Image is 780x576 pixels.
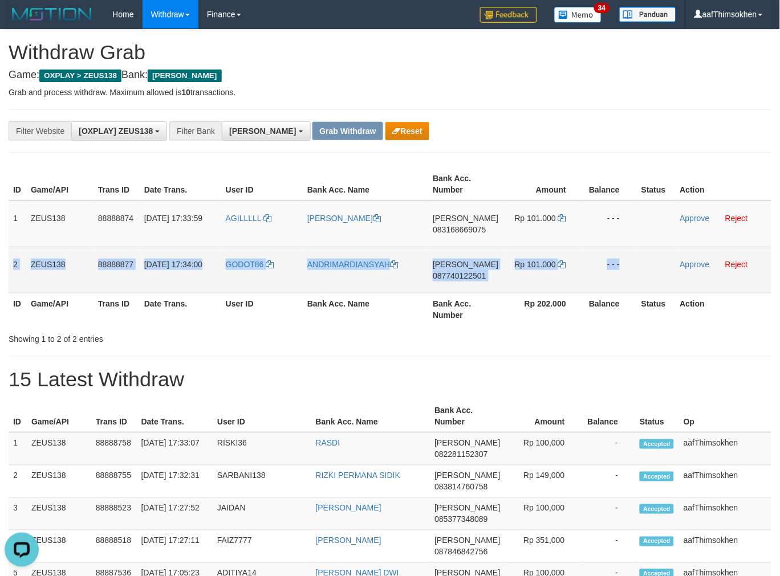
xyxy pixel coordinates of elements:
[26,293,94,325] th: Game/API
[582,432,636,465] td: -
[433,260,498,269] span: [PERSON_NAME]
[582,465,636,498] td: -
[9,247,26,293] td: 2
[582,498,636,530] td: -
[505,530,582,563] td: Rp 351,000
[9,6,95,23] img: MOTION_logo.png
[169,121,222,141] div: Filter Bank
[229,126,296,136] span: [PERSON_NAME]
[679,400,771,432] th: Op
[594,3,610,13] span: 34
[9,498,27,530] td: 3
[505,498,582,530] td: Rp 100,000
[9,87,771,98] p: Grab and process withdraw. Maximum allowed is transactions.
[428,168,503,201] th: Bank Acc. Number
[640,472,674,481] span: Accepted
[434,471,500,480] span: [PERSON_NAME]
[98,214,133,223] span: 88888874
[307,214,381,223] a: [PERSON_NAME]
[433,214,498,223] span: [PERSON_NAME]
[140,293,221,325] th: Date Trans.
[554,7,602,23] img: Button%20Memo.svg
[515,214,556,223] span: Rp 101.000
[680,260,710,269] a: Approve
[640,439,674,449] span: Accepted
[515,260,556,269] span: Rp 101.000
[26,247,94,293] td: ZEUS138
[9,168,26,201] th: ID
[9,329,316,345] div: Showing 1 to 2 of 2 entries
[303,293,428,325] th: Bank Acc. Name
[434,450,487,459] span: Copy 082281152307 to clipboard
[316,504,381,513] a: [PERSON_NAME]
[311,400,430,432] th: Bank Acc. Name
[27,498,91,530] td: ZEUS138
[213,432,311,465] td: RISKI36
[433,271,486,280] span: Copy 087740122501 to clipboard
[27,400,91,432] th: Game/API
[144,214,202,223] span: [DATE] 17:33:59
[725,214,748,223] a: Reject
[619,7,676,22] img: panduan.png
[94,168,140,201] th: Trans ID
[222,121,310,141] button: [PERSON_NAME]
[9,465,27,498] td: 2
[226,260,264,269] span: GODOT86
[148,70,221,82] span: [PERSON_NAME]
[434,515,487,524] span: Copy 085377348089 to clipboard
[91,432,137,465] td: 88888758
[316,439,340,448] a: RASDI
[137,432,213,465] td: [DATE] 17:33:07
[226,260,274,269] a: GODOT86
[505,400,582,432] th: Amount
[39,70,121,82] span: OXPLAY > ZEUS138
[5,5,39,39] button: Open LiveChat chat widget
[434,439,500,448] span: [PERSON_NAME]
[91,498,137,530] td: 88888523
[181,88,190,97] strong: 10
[434,504,500,513] span: [PERSON_NAME]
[503,168,584,201] th: Amount
[137,400,213,432] th: Date Trans.
[140,168,221,201] th: Date Trans.
[137,498,213,530] td: [DATE] 17:27:52
[725,260,748,269] a: Reject
[9,368,771,391] h1: 15 Latest Withdraw
[9,201,26,247] td: 1
[9,121,71,141] div: Filter Website
[27,530,91,563] td: ZEUS138
[91,465,137,498] td: 88888755
[637,168,676,201] th: Status
[480,7,537,23] img: Feedback.jpg
[434,483,487,492] span: Copy 083814760758 to clipboard
[583,201,637,247] td: - - -
[9,70,771,81] h4: Game: Bank:
[433,225,486,234] span: Copy 083168669075 to clipboard
[637,293,676,325] th: Status
[307,260,398,269] a: ANDRIMARDIANSYAH
[434,548,487,557] span: Copy 087846842756 to clipboard
[640,537,674,546] span: Accepted
[434,536,500,545] span: [PERSON_NAME]
[679,530,771,563] td: aafThimsokhen
[26,201,94,247] td: ZEUS138
[582,400,636,432] th: Balance
[583,247,637,293] td: - - -
[9,41,771,64] h1: Withdraw Grab
[679,432,771,465] td: aafThimsokhen
[79,126,153,136] span: [OXPLAY] ZEUS138
[137,465,213,498] td: [DATE] 17:32:31
[226,214,262,223] span: AGILLLLL
[505,465,582,498] td: Rp 149,000
[583,293,637,325] th: Balance
[91,400,137,432] th: Trans ID
[312,122,383,140] button: Grab Withdraw
[71,121,167,141] button: [OXPLAY] ZEUS138
[640,504,674,514] span: Accepted
[385,122,429,140] button: Reset
[137,530,213,563] td: [DATE] 17:27:11
[144,260,202,269] span: [DATE] 17:34:00
[676,168,771,201] th: Action
[9,293,26,325] th: ID
[213,498,311,530] td: JAIDAN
